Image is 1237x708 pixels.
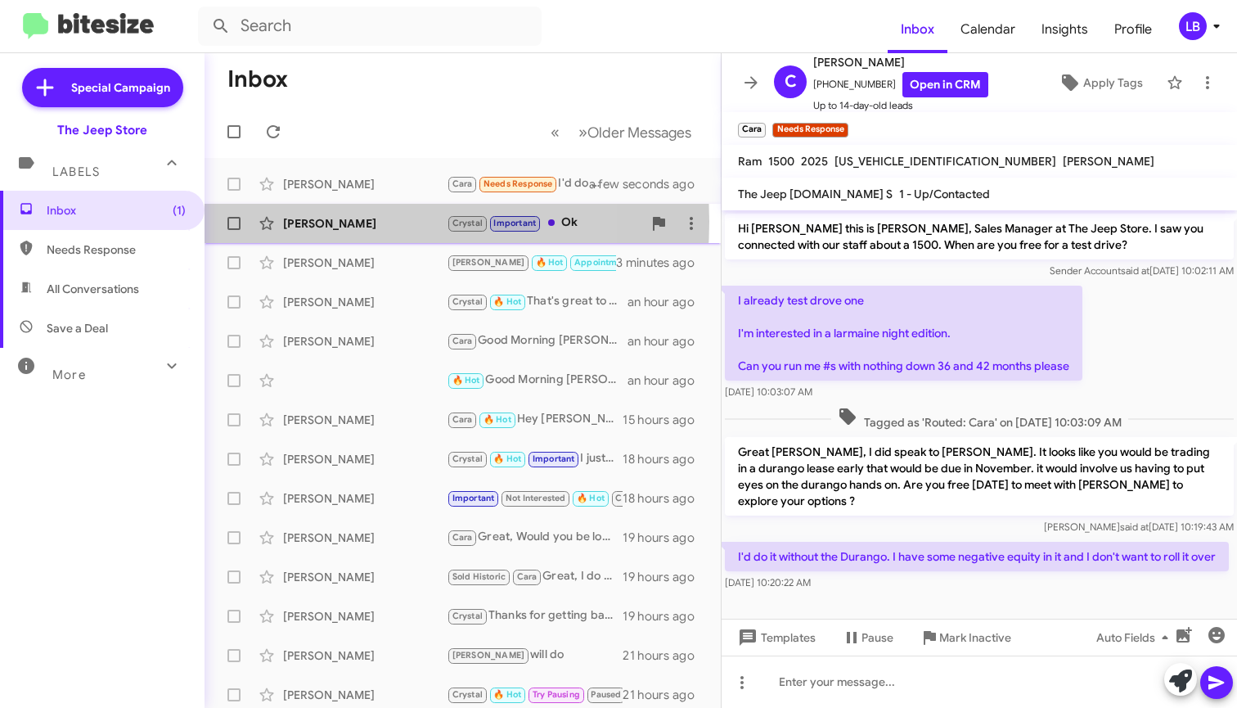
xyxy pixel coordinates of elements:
[452,532,473,543] span: Cara
[47,202,186,219] span: Inbox
[227,66,288,92] h1: Inbox
[1165,12,1219,40] button: LB
[1050,264,1234,277] span: Sender Account [DATE] 10:02:11 AM
[283,687,447,703] div: [PERSON_NAME]
[1063,154,1154,169] span: [PERSON_NAME]
[1179,12,1207,40] div: LB
[452,650,525,661] span: [PERSON_NAME]
[283,215,447,232] div: [PERSON_NAME]
[447,174,610,193] div: I'd do it without the Durango. I have some negative equity in it and I don't want to roll it over
[772,123,848,138] small: Needs Response
[587,124,691,142] span: Older Messages
[447,449,623,468] div: I just want to make sure we aren't wasting your time if you are going to be upside down.
[902,72,988,97] a: Open in CRM
[616,255,708,271] div: 3 minutes ago
[493,453,521,464] span: 🔥 Hot
[71,79,170,96] span: Special Campaign
[831,407,1128,431] span: Tagged as 'Routed: Cara' on [DATE] 10:03:09 AM
[52,165,100,179] span: Labels
[493,218,536,228] span: Important
[47,241,186,258] span: Needs Response
[1096,623,1175,652] span: Auto Fields
[725,542,1229,571] p: I'd do it without the Durango. I have some negative equity in it and I don't want to roll it over
[725,576,811,588] span: [DATE] 10:20:22 AM
[906,623,1024,652] button: Mark Inactive
[577,493,605,503] span: 🔥 Hot
[623,490,708,507] div: 18 hours ago
[447,371,627,390] div: Good Morning [PERSON_NAME]. Unfortunately we are closed [DATE]. Available Mon-Fri: 9-8 and Sat 9-6
[447,567,623,586] div: Great, I do see your lease is due next year in may. We'll touch base when we are closer to that l...
[768,154,794,169] span: 1500
[283,176,447,192] div: [PERSON_NAME]
[725,437,1234,516] p: Great [PERSON_NAME], I did speak to [PERSON_NAME]. It looks like you would be trading in a durang...
[551,122,560,142] span: «
[947,6,1028,53] span: Calendar
[735,623,816,652] span: Templates
[1083,68,1143,97] span: Apply Tags
[623,451,708,467] div: 18 hours ago
[22,68,183,107] a: Special Campaign
[1120,521,1149,533] span: said at
[283,530,447,546] div: [PERSON_NAME]
[1121,264,1149,277] span: said at
[939,623,1011,652] span: Mark Inactive
[447,410,623,429] div: Hey [PERSON_NAME]. Thanks for getting back to me. What day this week works for a visit to have my...
[623,687,708,703] div: 21 hours ago
[888,6,947,53] a: Inbox
[452,493,495,503] span: Important
[452,689,483,700] span: Crystal
[725,214,1234,259] p: Hi [PERSON_NAME] this is [PERSON_NAME], Sales Manager at The Jeep Store. I saw you connected with...
[283,569,447,585] div: [PERSON_NAME]
[610,176,708,192] div: a few seconds ago
[452,218,483,228] span: Crystal
[813,97,988,114] span: Up to 14-day-old leads
[283,333,447,349] div: [PERSON_NAME]
[1028,6,1101,53] a: Insights
[447,489,623,507] div: Not a problem, If you change your mind feel free to reach out. Thank you [PERSON_NAME] !
[283,608,447,625] div: [PERSON_NAME]
[578,122,587,142] span: »
[813,52,988,72] span: [PERSON_NAME]
[283,490,447,507] div: [PERSON_NAME]
[615,493,636,503] span: Cara
[283,647,447,664] div: [PERSON_NAME]
[738,187,893,201] span: The Jeep [DOMAIN_NAME] S
[283,294,447,310] div: [PERSON_NAME]
[623,608,708,625] div: 19 hours ago
[47,320,108,336] span: Save a Deal
[623,569,708,585] div: 19 hours ago
[623,530,708,546] div: 19 hours ago
[861,623,893,652] span: Pause
[738,154,762,169] span: Ram
[722,623,829,652] button: Templates
[452,178,473,189] span: Cara
[536,257,564,268] span: 🔥 Hot
[452,257,525,268] span: [PERSON_NAME]
[834,154,1056,169] span: [US_VEHICLE_IDENTIFICATION_NUMBER]
[447,331,627,350] div: Good Morning [PERSON_NAME], Understood. Should you like to consider your options and bring the ve...
[493,296,521,307] span: 🔥 Hot
[899,187,990,201] span: 1 - Up/Contacted
[283,451,447,467] div: [PERSON_NAME]
[574,257,646,268] span: Appointment Set
[447,685,623,704] div: No problem. Sounds good!
[47,281,139,297] span: All Conversations
[447,528,623,547] div: Great, Would you be looking to just sell out right or would you also be looking to replace ?
[725,386,812,398] span: [DATE] 10:03:07 AM
[52,368,86,382] span: More
[452,414,473,425] span: Cara
[198,7,542,46] input: Search
[173,202,186,219] span: (1)
[1041,68,1158,97] button: Apply Tags
[627,372,708,389] div: an hour ago
[623,647,708,664] div: 21 hours ago
[785,69,797,95] span: C
[725,286,1082,381] p: I already test drove one I'm interested in a larmaine night edition. Can you run me #s with nothi...
[484,178,553,189] span: Needs Response
[1083,623,1188,652] button: Auto Fields
[1101,6,1165,53] a: Profile
[452,611,483,621] span: Crystal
